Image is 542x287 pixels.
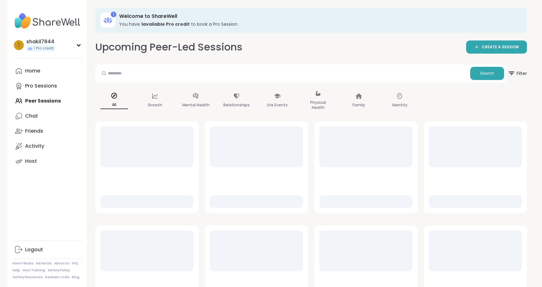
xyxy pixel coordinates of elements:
[36,261,52,266] a: Referrals
[13,139,82,154] a: Activity
[13,242,82,257] a: Logout
[148,101,162,109] p: Growth
[13,268,20,273] a: Help
[119,13,518,20] h3: Welcome to ShareWell
[304,99,332,111] p: Physical Health
[111,12,116,17] div: 1
[45,275,69,279] a: Redeem Code
[17,41,20,49] span: s
[25,143,44,150] div: Activity
[13,154,82,169] a: Host
[480,71,494,76] span: Search
[72,275,79,279] a: Blog
[13,63,82,78] a: Home
[48,268,70,273] a: Safety Policy
[13,78,82,93] a: Pro Sessions
[267,101,288,109] p: Life Events
[508,64,527,82] button: Filter
[26,38,55,45] div: shakil7844
[23,268,45,273] a: Host Training
[25,158,37,165] div: Host
[119,21,518,27] h3: You have to book a Pro Session.
[100,101,128,109] p: All
[72,261,78,266] a: FAQ
[25,128,43,135] div: Friends
[13,10,82,32] img: ShareWell Nav Logo
[54,261,69,266] a: About Us
[34,46,54,51] span: 1 Pro credit
[25,113,38,120] div: Chat
[13,124,82,139] a: Friends
[353,101,365,109] p: Family
[25,246,43,253] div: Logout
[25,67,40,74] div: Home
[13,275,43,279] a: Safety Resources
[25,82,57,89] div: Pro Sessions
[470,67,504,80] button: Search
[466,40,527,54] a: CREATE A SESSION
[95,40,242,54] h2: Upcoming Peer-Led Sessions
[182,101,210,109] p: Mental Health
[141,21,190,27] b: 1 available Pro credit
[13,109,82,124] a: Chat
[508,66,527,81] span: Filter
[223,101,250,109] p: Relationships
[482,45,519,50] span: CREATE A SESSION
[13,261,34,266] a: How It Works
[392,101,407,109] p: Identity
